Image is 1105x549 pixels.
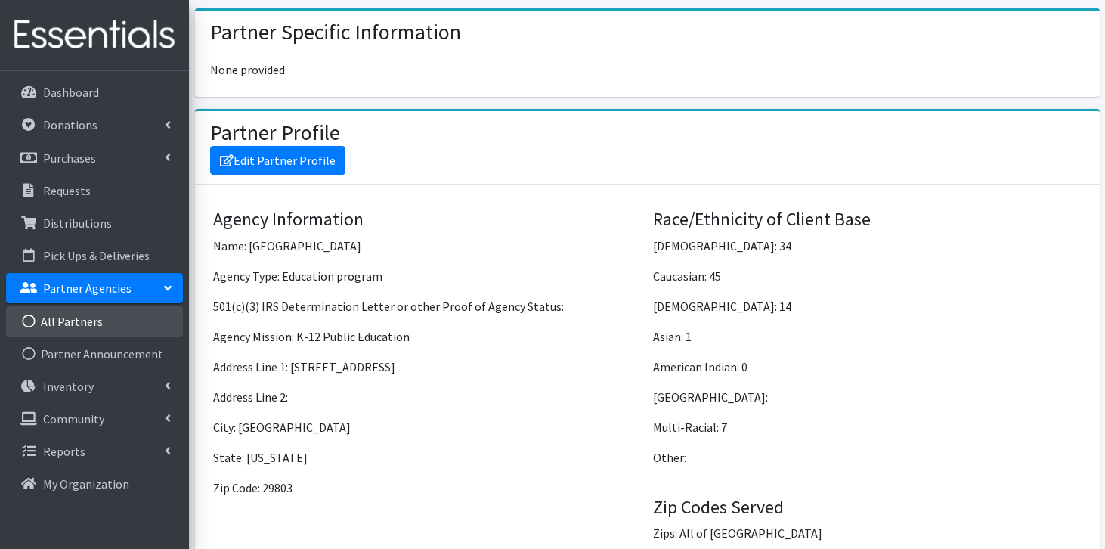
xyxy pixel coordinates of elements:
[213,267,642,285] p: Agency Type: Education program
[6,10,183,60] img: HumanEssentials
[653,237,1082,255] p: [DEMOGRAPHIC_DATA]: 34
[653,388,1082,406] p: [GEOGRAPHIC_DATA]:
[213,327,642,346] p: Agency Mission: K-12 Public Education
[653,418,1082,436] p: Multi-Racial: 7
[43,216,112,231] p: Distributions
[6,175,183,206] a: Requests
[653,297,1082,315] p: [DEMOGRAPHIC_DATA]: 14
[653,327,1082,346] p: Asian: 1
[213,237,642,255] p: Name: [GEOGRAPHIC_DATA]
[6,339,183,369] a: Partner Announcement
[43,476,129,492] p: My Organization
[43,117,97,132] p: Donations
[43,183,91,198] p: Requests
[213,448,642,467] p: State: [US_STATE]
[213,479,642,497] p: Zip Code: 29803
[6,77,183,107] a: Dashboard
[210,20,461,45] h2: Partner Specific Information
[6,436,183,467] a: Reports
[213,388,642,406] p: Address Line 2:
[653,524,1082,542] p: Zips: All of [GEOGRAPHIC_DATA]
[653,448,1082,467] p: Other:
[6,240,183,271] a: Pick Ups & Deliveries
[653,209,1082,231] h4: Race/Ethnicity of Client Base
[210,120,340,146] h2: Partner Profile
[213,297,642,315] p: 501(c)(3) IRS Determination Letter or other Proof of Agency Status:
[6,404,183,434] a: Community
[210,60,1084,79] p: None provided
[6,371,183,402] a: Inventory
[213,418,642,436] p: City: [GEOGRAPHIC_DATA]
[43,444,85,459] p: Reports
[43,150,96,166] p: Purchases
[213,209,642,231] h4: Agency Information
[210,146,345,175] a: Edit Partner Profile
[653,267,1082,285] p: Caucasian: 45
[6,143,183,173] a: Purchases
[653,497,1082,519] h4: Zip Codes Served
[6,469,183,499] a: My Organization
[6,110,183,140] a: Donations
[43,281,132,296] p: Partner Agencies
[653,358,1082,376] p: American Indian: 0
[43,85,99,100] p: Dashboard
[43,411,104,426] p: Community
[213,358,642,376] p: Address Line 1: [STREET_ADDRESS]
[6,306,183,337] a: All Partners
[43,379,94,394] p: Inventory
[43,248,150,263] p: Pick Ups & Deliveries
[6,273,183,303] a: Partner Agencies
[6,208,183,238] a: Distributions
